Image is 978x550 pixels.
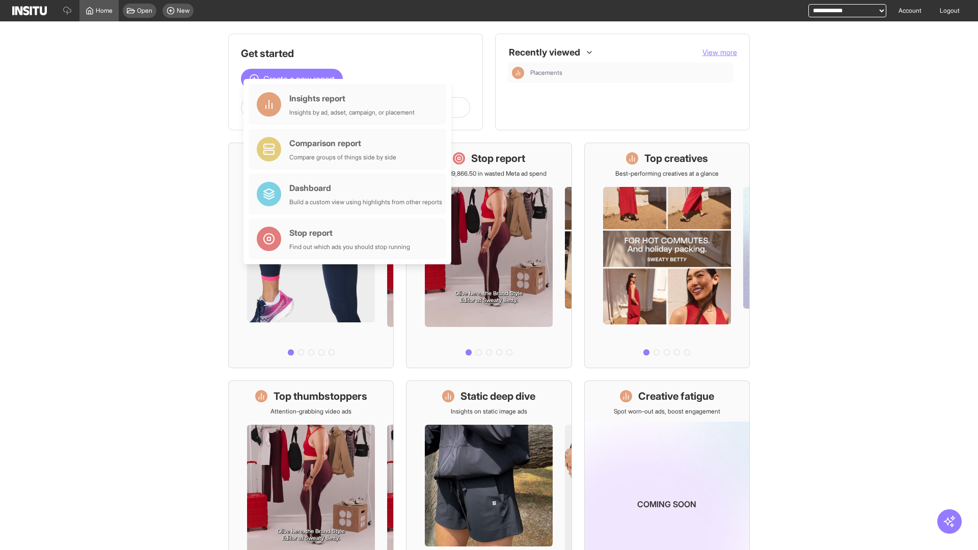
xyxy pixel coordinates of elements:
h1: Top creatives [644,151,708,166]
span: Placements [530,69,562,77]
span: Open [137,7,152,15]
span: Create a new report [263,73,335,85]
h1: Static deep dive [460,389,535,403]
a: Stop reportSave £19,866.50 in wasted Meta ad spend [406,143,572,368]
div: Insights [512,67,524,79]
div: Insights report [289,92,415,104]
div: Compare groups of things side by side [289,153,396,161]
p: Best-performing creatives at a glance [615,170,719,178]
p: Save £19,866.50 in wasted Meta ad spend [431,170,547,178]
h1: Stop report [471,151,525,166]
h1: Get started [241,46,470,61]
span: Placements [530,69,729,77]
h1: Top thumbstoppers [274,389,367,403]
a: What's live nowSee all active ads instantly [228,143,394,368]
span: View more [702,48,737,57]
div: Comparison report [289,137,396,149]
span: Home [96,7,113,15]
div: Stop report [289,227,410,239]
span: New [177,7,189,15]
button: Create a new report [241,69,343,89]
a: Top creativesBest-performing creatives at a glance [584,143,750,368]
p: Insights on static image ads [451,407,527,416]
div: Build a custom view using highlights from other reports [289,198,442,206]
button: View more [702,47,737,58]
p: Attention-grabbing video ads [270,407,351,416]
div: Find out which ads you should stop running [289,243,410,251]
div: Insights by ad, adset, campaign, or placement [289,108,415,117]
div: Dashboard [289,182,442,194]
img: Logo [12,6,47,15]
